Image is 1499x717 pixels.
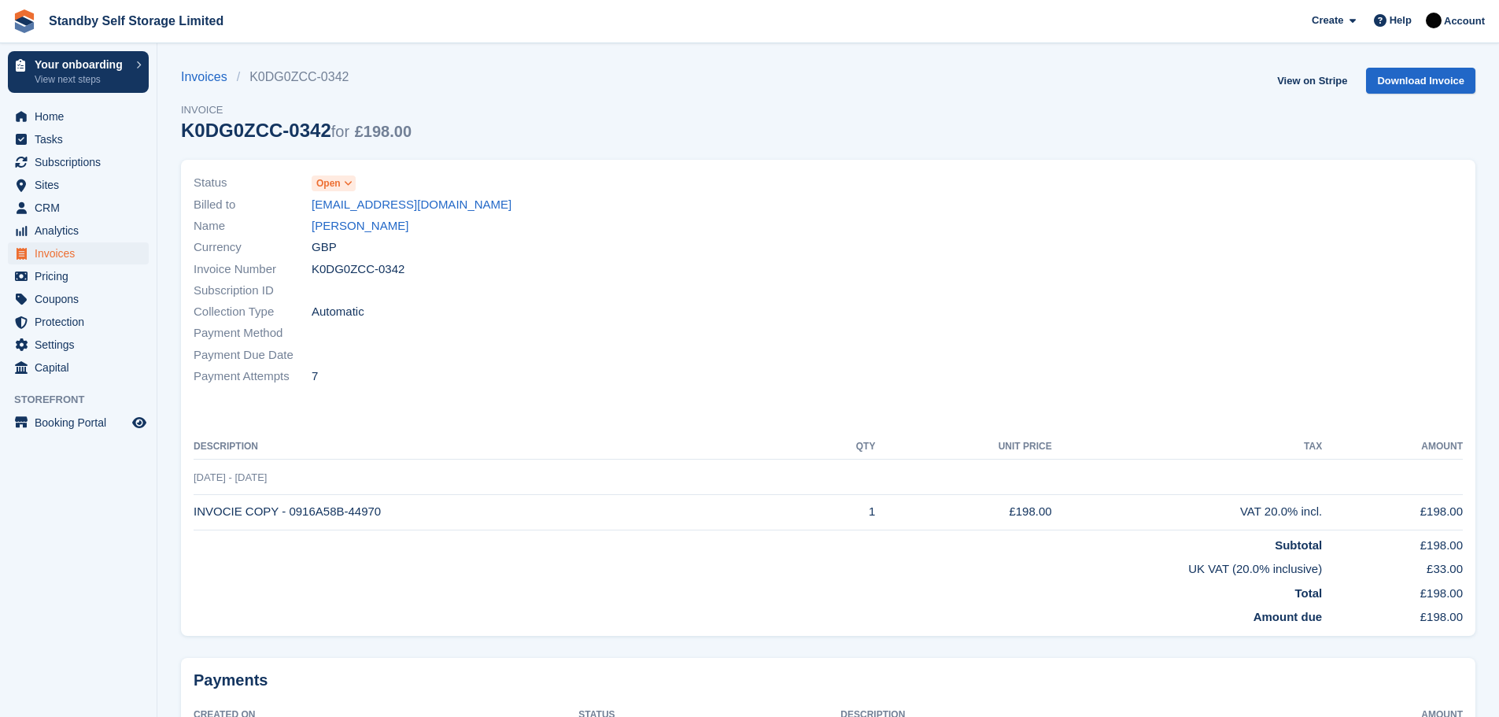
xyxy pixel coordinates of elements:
a: Preview store [130,413,149,432]
img: stora-icon-8386f47178a22dfd0bd8f6a31ec36ba5ce8667c1dd55bd0f319d3a0aa187defe.svg [13,9,36,33]
span: Currency [194,238,312,257]
a: menu [8,357,149,379]
nav: breadcrumbs [181,68,412,87]
a: menu [8,288,149,310]
span: £198.00 [355,123,412,140]
a: [EMAIL_ADDRESS][DOMAIN_NAME] [312,196,511,214]
th: Description [194,434,811,460]
span: Storefront [14,392,157,408]
td: £33.00 [1322,554,1463,578]
strong: Subtotal [1275,538,1322,552]
span: Booking Portal [35,412,129,434]
span: Protection [35,311,129,333]
td: £198.00 [875,494,1051,530]
th: Unit Price [875,434,1051,460]
strong: Amount due [1253,610,1323,623]
span: Pricing [35,265,129,287]
span: 7 [312,368,318,386]
span: Status [194,174,312,192]
a: Standby Self Storage Limited [42,8,230,34]
h2: Payments [194,671,1463,690]
span: Account [1444,13,1485,29]
span: Create [1312,13,1343,28]
span: Open [316,176,341,190]
p: View next steps [35,72,128,87]
span: [DATE] - [DATE] [194,471,267,483]
a: menu [8,311,149,333]
a: menu [8,412,149,434]
span: Billed to [194,196,312,214]
span: Payment Due Date [194,346,312,364]
span: Sites [35,174,129,196]
span: Invoice [181,102,412,118]
td: INVOCIE COPY - 0916A58B-44970 [194,494,811,530]
a: [PERSON_NAME] [312,217,408,235]
span: Settings [35,334,129,356]
th: QTY [811,434,875,460]
a: menu [8,334,149,356]
div: K0DG0ZCC-0342 [181,120,412,141]
a: menu [8,174,149,196]
span: K0DG0ZCC-0342 [312,261,404,279]
a: Invoices [181,68,237,87]
th: Tax [1052,434,1323,460]
span: Help [1390,13,1412,28]
td: £198.00 [1322,578,1463,603]
span: Name [194,217,312,235]
a: menu [8,105,149,128]
span: Subscriptions [35,151,129,173]
span: GBP [312,238,337,257]
span: Home [35,105,129,128]
td: 1 [811,494,875,530]
a: menu [8,151,149,173]
div: VAT 20.0% incl. [1052,503,1323,521]
span: Invoices [35,242,129,264]
span: CRM [35,197,129,219]
span: Subscription ID [194,282,312,300]
span: for [331,123,349,140]
span: Coupons [35,288,129,310]
span: Payment Method [194,324,312,342]
strong: Total [1294,586,1322,600]
th: Amount [1322,434,1463,460]
span: Automatic [312,303,364,321]
img: Stephen Hambridge [1426,13,1442,28]
a: menu [8,128,149,150]
a: Your onboarding View next steps [8,51,149,93]
td: £198.00 [1322,602,1463,626]
span: Tasks [35,128,129,150]
a: menu [8,220,149,242]
td: £198.00 [1322,494,1463,530]
p: Your onboarding [35,59,128,70]
span: Analytics [35,220,129,242]
a: View on Stripe [1271,68,1353,94]
span: Invoice Number [194,261,312,279]
span: Capital [35,357,129,379]
span: Collection Type [194,303,312,321]
a: menu [8,197,149,219]
td: £198.00 [1322,530,1463,554]
a: Download Invoice [1366,68,1475,94]
a: menu [8,265,149,287]
a: Open [312,174,356,192]
span: Payment Attempts [194,368,312,386]
td: UK VAT (20.0% inclusive) [194,554,1322,578]
a: menu [8,242,149,264]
